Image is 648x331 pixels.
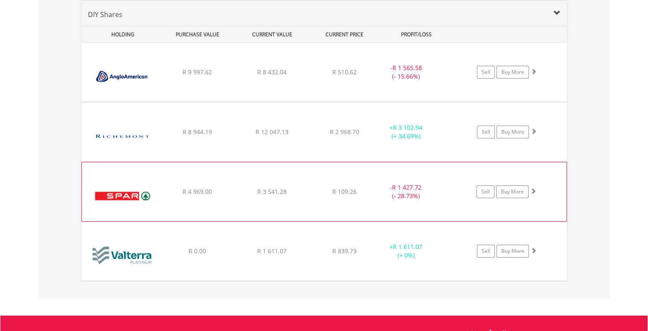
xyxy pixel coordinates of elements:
span: R 12 047.13 [256,128,288,136]
div: HOLDING [82,26,160,42]
span: R 510.62 [332,68,357,76]
a: Buy More [497,245,529,258]
a: Sell [477,245,495,258]
a: Sell [477,66,495,79]
span: R 1 565.58 [392,64,422,72]
a: Buy More [497,66,529,79]
span: R 109.26 [332,187,357,196]
a: Buy More [497,126,529,138]
span: R 1 611.07 [257,247,287,255]
div: - (- 15.66%) [374,64,439,81]
div: CURRENT PRICE [310,26,378,42]
span: R 1 427.72 [392,183,421,191]
img: EQU.ZA.CFR.png [86,113,159,159]
div: PROFIT/LOSS [380,26,453,42]
span: R 8 944.19 [183,128,212,136]
span: R 3 541.28 [257,187,287,196]
div: - (- 28.73%) [374,183,438,200]
span: R 1 611.07 [393,243,422,251]
span: DIY Shares [88,10,122,19]
span: R 3 102.94 [393,123,422,132]
img: EQU.ZA.AGL.png [86,53,159,100]
div: + (+ 0%) [374,243,439,260]
div: CURRENT VALUE [236,26,309,42]
a: Sell [477,185,494,198]
img: EQU.ZA.VAL.png [86,233,159,278]
span: R 839.73 [332,247,357,255]
span: R 8 432.04 [257,68,287,76]
a: Sell [477,126,495,138]
a: Buy More [496,185,529,198]
span: R 4 969.00 [183,187,212,196]
div: PURCHASE VALUE [161,26,234,42]
img: EQU.ZA.SPP.png [86,173,160,219]
div: + (+ 34.69%) [374,123,439,141]
span: R 9 997.62 [183,68,212,76]
span: R 0.00 [189,247,206,255]
span: R 2 968.70 [330,128,359,136]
